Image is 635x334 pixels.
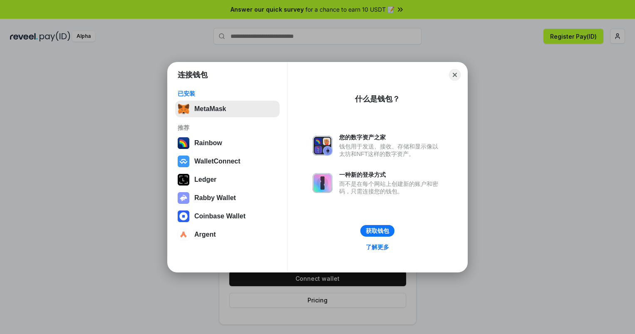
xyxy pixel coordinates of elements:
div: 已安装 [178,90,277,97]
img: svg+xml,%3Csvg%20xmlns%3D%22http%3A%2F%2Fwww.w3.org%2F2000%2Fsvg%22%20fill%3D%22none%22%20viewBox... [313,136,332,156]
div: Rabby Wallet [194,194,236,202]
h1: 连接钱包 [178,70,208,80]
a: 了解更多 [361,242,394,252]
div: 一种新的登录方式 [339,171,442,178]
img: svg+xml,%3Csvg%20xmlns%3D%22http%3A%2F%2Fwww.w3.org%2F2000%2Fsvg%22%20fill%3D%22none%22%20viewBox... [313,173,332,193]
button: MetaMask [175,101,280,117]
div: Argent [194,231,216,238]
div: MetaMask [194,105,226,113]
img: svg+xml,%3Csvg%20width%3D%22120%22%20height%3D%22120%22%20viewBox%3D%220%200%20120%20120%22%20fil... [178,137,189,149]
div: Ledger [194,176,216,183]
div: 了解更多 [366,243,389,251]
button: Argent [175,226,280,243]
div: 钱包用于发送、接收、存储和显示像以太坊和NFT这样的数字资产。 [339,143,442,158]
button: Coinbase Wallet [175,208,280,225]
button: Close [449,69,461,81]
div: WalletConnect [194,158,241,165]
div: 获取钱包 [366,227,389,235]
button: Rabby Wallet [175,190,280,206]
button: Ledger [175,171,280,188]
div: 推荐 [178,124,277,131]
button: Rainbow [175,135,280,151]
img: svg+xml,%3Csvg%20width%3D%2228%22%20height%3D%2228%22%20viewBox%3D%220%200%2028%2028%22%20fill%3D... [178,210,189,222]
div: 您的数字资产之家 [339,134,442,141]
img: svg+xml,%3Csvg%20width%3D%2228%22%20height%3D%2228%22%20viewBox%3D%220%200%2028%2028%22%20fill%3D... [178,156,189,167]
img: svg+xml,%3Csvg%20width%3D%2228%22%20height%3D%2228%22%20viewBox%3D%220%200%2028%2028%22%20fill%3D... [178,229,189,240]
button: WalletConnect [175,153,280,170]
button: 获取钱包 [360,225,394,237]
img: svg+xml,%3Csvg%20fill%3D%22none%22%20height%3D%2233%22%20viewBox%3D%220%200%2035%2033%22%20width%... [178,103,189,115]
img: svg+xml,%3Csvg%20xmlns%3D%22http%3A%2F%2Fwww.w3.org%2F2000%2Fsvg%22%20fill%3D%22none%22%20viewBox... [178,192,189,204]
div: Rainbow [194,139,222,147]
div: Coinbase Wallet [194,213,246,220]
img: svg+xml,%3Csvg%20xmlns%3D%22http%3A%2F%2Fwww.w3.org%2F2000%2Fsvg%22%20width%3D%2228%22%20height%3... [178,174,189,186]
div: 而不是在每个网站上创建新的账户和密码，只需连接您的钱包。 [339,180,442,195]
div: 什么是钱包？ [355,94,400,104]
